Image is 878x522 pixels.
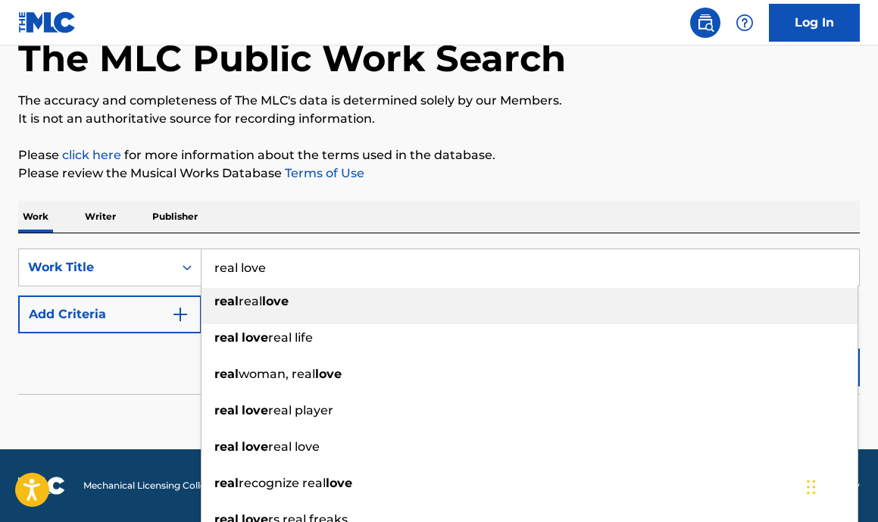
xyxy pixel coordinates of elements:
[282,166,364,180] a: Terms of Use
[18,146,860,164] p: Please for more information about the terms used in the database.
[28,258,164,277] div: Work Title
[268,330,313,345] span: real life
[214,439,239,454] strong: real
[242,330,268,345] strong: love
[268,403,333,417] span: real player
[730,8,760,38] div: Help
[18,110,860,128] p: It is not an authoritative source for recording information.
[18,92,860,110] p: The accuracy and completeness of The MLC's data is determined solely by our Members.
[18,295,202,333] button: Add Criteria
[18,164,860,183] p: Please review the Musical Works Database
[171,305,189,324] img: 9d2ae6d4665cec9f34b9.svg
[239,476,326,490] span: recognize real
[242,403,268,417] strong: love
[214,476,239,490] strong: real
[315,367,342,381] strong: love
[239,294,262,308] span: real
[268,439,320,454] span: real love
[690,8,720,38] a: Public Search
[18,36,566,81] h1: The MLC Public Work Search
[18,477,65,495] img: logo
[18,248,860,394] form: Search Form
[802,449,878,522] iframe: Chat Widget
[214,367,239,381] strong: real
[807,464,816,510] div: Drag
[83,479,259,492] span: Mechanical Licensing Collective © 2025
[18,11,77,33] img: MLC Logo
[214,294,239,308] strong: real
[326,476,352,490] strong: love
[214,330,239,345] strong: real
[80,201,120,233] p: Writer
[148,201,202,233] p: Publisher
[262,294,289,308] strong: love
[18,201,53,233] p: Work
[736,14,754,32] img: help
[214,403,239,417] strong: real
[239,367,315,381] span: woman, real
[696,14,714,32] img: search
[62,148,121,162] a: click here
[769,4,860,42] a: Log In
[242,439,268,454] strong: love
